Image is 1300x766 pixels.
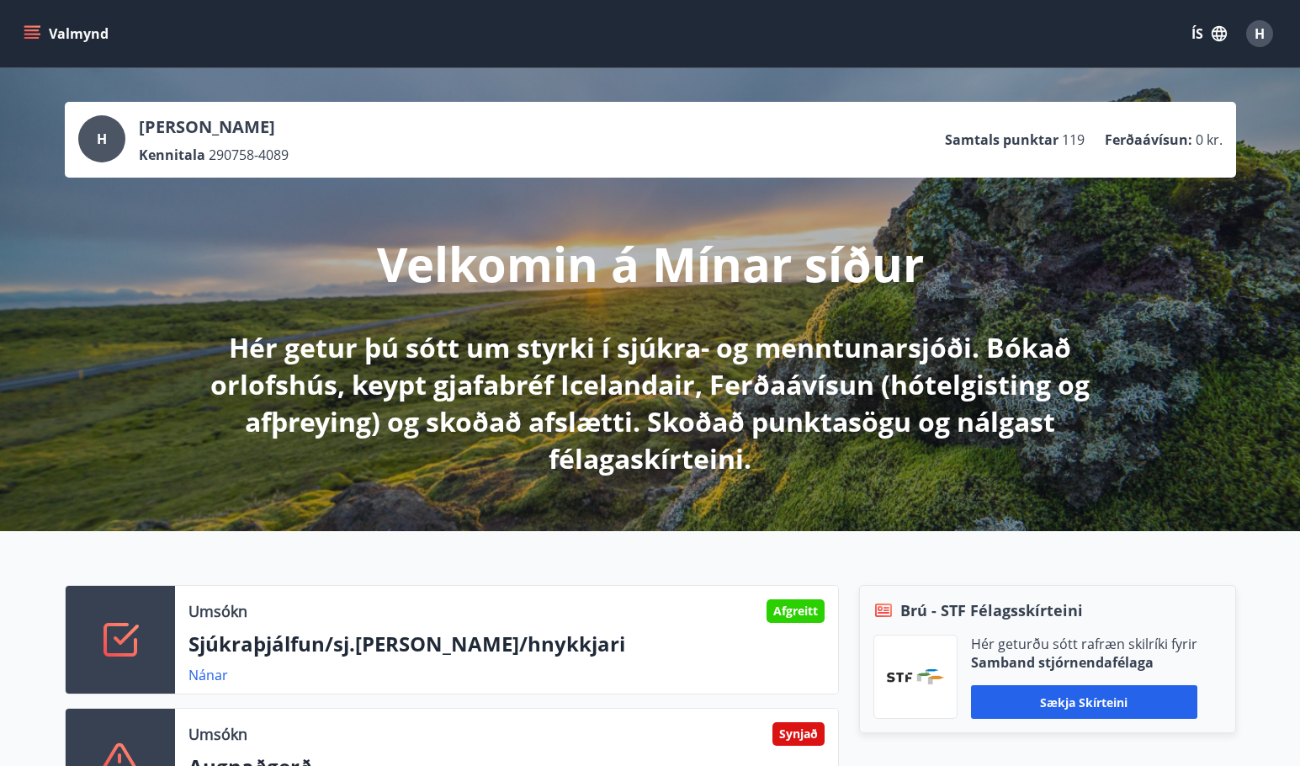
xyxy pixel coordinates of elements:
p: Hér geturðu sótt rafræn skilríki fyrir [971,635,1197,653]
a: Nánar [188,666,228,684]
p: Sjúkraþjálfun/sj.[PERSON_NAME]/hnykkjari [188,630,825,658]
span: Brú - STF Félagsskírteini [900,599,1083,621]
div: Synjað [772,722,825,746]
span: H [1255,24,1265,43]
button: menu [20,19,115,49]
p: Samband stjórnendafélaga [971,653,1197,672]
p: Umsókn [188,600,247,622]
p: Velkomin á Mínar síður [377,231,924,295]
div: Afgreitt [767,599,825,623]
button: H [1239,13,1280,54]
p: Umsókn [188,723,247,745]
span: 290758-4089 [209,146,289,164]
p: [PERSON_NAME] [139,115,289,139]
span: 119 [1062,130,1085,149]
p: Kennitala [139,146,205,164]
p: Ferðaávísun : [1105,130,1192,149]
p: Samtals punktar [945,130,1059,149]
button: ÍS [1182,19,1236,49]
img: vjCaq2fThgY3EUYqSgpjEiBg6WP39ov69hlhuPVN.png [887,669,944,684]
span: 0 kr. [1196,130,1223,149]
p: Hér getur þú sótt um styrki í sjúkra- og menntunarsjóði. Bókað orlofshús, keypt gjafabréf Iceland... [206,329,1095,477]
span: H [97,130,107,148]
button: Sækja skírteini [971,685,1197,719]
